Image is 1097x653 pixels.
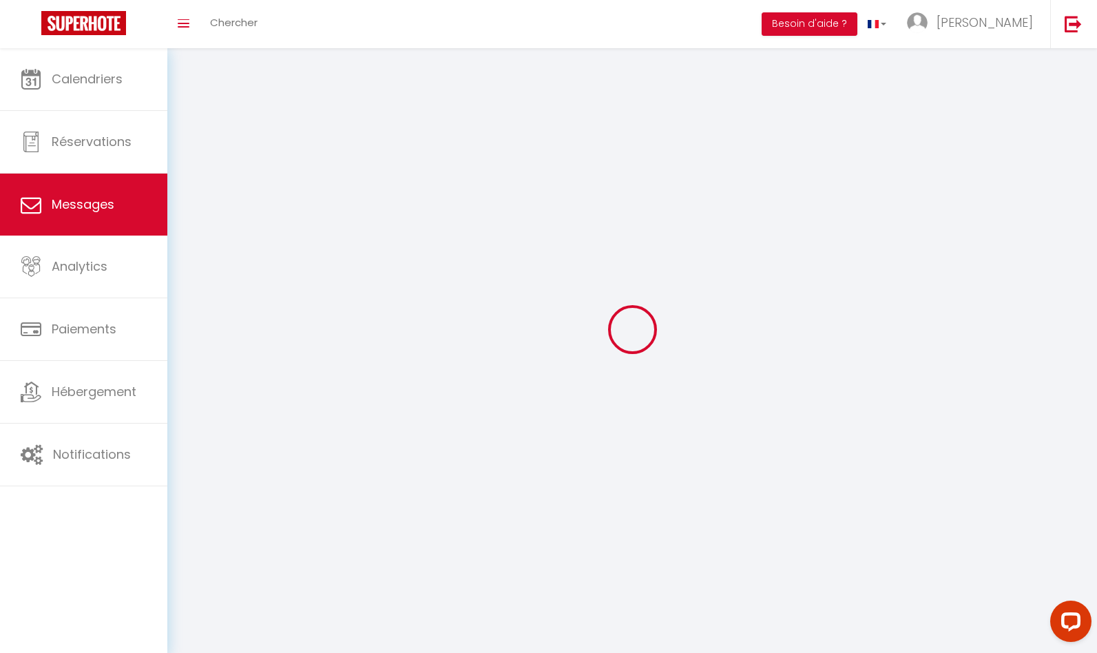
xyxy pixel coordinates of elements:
span: Calendriers [52,70,123,87]
span: Hébergement [52,383,136,400]
span: Analytics [52,258,107,275]
button: Besoin d'aide ? [762,12,857,36]
img: Super Booking [41,11,126,35]
span: Paiements [52,320,116,338]
span: Messages [52,196,114,213]
span: [PERSON_NAME] [937,14,1033,31]
span: Chercher [210,15,258,30]
span: Notifications [53,446,131,463]
img: ... [907,12,928,33]
img: logout [1065,15,1082,32]
span: Réservations [52,133,132,150]
iframe: LiveChat chat widget [1039,595,1097,653]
